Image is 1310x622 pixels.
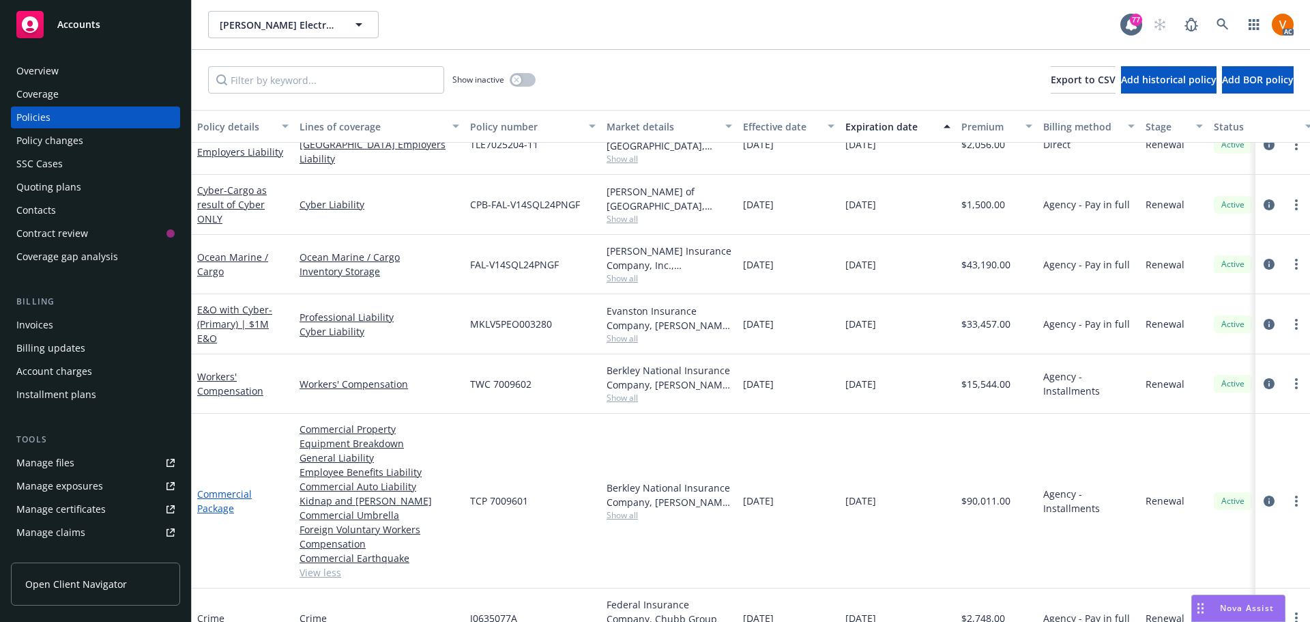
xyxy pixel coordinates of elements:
div: Lines of coverage [300,119,444,134]
button: Export to CSV [1051,66,1116,94]
span: TWC 7009602 [470,377,532,391]
a: Workers' Compensation [197,370,263,397]
a: Ocean Marine / Cargo [300,250,459,264]
span: Renewal [1146,494,1184,508]
a: circleInformation [1261,493,1277,509]
span: Active [1219,495,1247,507]
span: Accounts [57,19,100,30]
div: Billing [11,295,180,309]
a: Commercial Property [300,422,459,436]
div: Account charges [16,361,92,382]
a: Search [1209,11,1236,38]
button: Add BOR policy [1222,66,1294,94]
span: MKLV5PEO003280 [470,317,552,331]
a: Manage certificates [11,498,180,520]
div: Policy number [470,119,581,134]
span: Active [1219,199,1247,211]
div: Policy changes [16,130,83,152]
span: TCP 7009601 [470,494,528,508]
div: Drag to move [1192,595,1209,621]
a: circleInformation [1261,137,1277,153]
div: [PERSON_NAME] Insurance Company, Inc., [PERSON_NAME] Group, [PERSON_NAME] Cargo [607,244,732,272]
span: [DATE] [845,197,876,212]
span: Export to CSV [1051,73,1116,86]
span: Show all [607,272,732,284]
span: Active [1219,318,1247,330]
span: Show inactive [452,74,504,85]
div: Billing updates [16,337,85,359]
span: Add historical policy [1121,73,1217,86]
a: Workers' Compensation [300,377,459,391]
span: - Cargo as result of Cyber ONLY [197,184,267,225]
div: Contacts [16,199,56,221]
span: [DATE] [845,317,876,331]
div: Manage BORs [16,545,81,567]
span: $1,500.00 [961,197,1005,212]
img: photo [1272,14,1294,36]
span: TLE7025204-11 [470,137,538,152]
a: Accounts [11,5,180,44]
span: Agency - Pay in full [1043,197,1130,212]
button: Policy details [192,110,294,143]
button: Effective date [738,110,840,143]
a: Ocean Marine / Cargo [197,251,268,278]
div: Contract review [16,223,88,244]
div: Berkley National Insurance Company, [PERSON_NAME] Corporation [607,363,732,392]
a: circleInformation [1261,197,1277,213]
span: - (Primary) | $1M E&O [197,303,272,345]
a: Commercial Package [197,487,252,515]
span: Renewal [1146,197,1184,212]
a: Kidnap and [PERSON_NAME] [300,494,459,508]
a: more [1288,493,1305,509]
div: Evanston Insurance Company, [PERSON_NAME] Insurance, CRC Group [607,304,732,333]
span: Show all [607,213,732,225]
a: more [1288,316,1305,333]
a: Contract review [11,223,180,244]
button: Market details [601,110,738,143]
span: CPB-FAL-V14SQL24PNGF [470,197,580,212]
span: Renewal [1146,137,1184,152]
span: Renewal [1146,317,1184,331]
a: circleInformation [1261,376,1277,392]
button: Premium [956,110,1038,143]
a: Overview [11,60,180,82]
a: Professional Liability [300,310,459,324]
div: Billing method [1043,119,1120,134]
div: Effective date [743,119,819,134]
a: Manage exposures [11,475,180,497]
a: more [1288,137,1305,153]
a: Manage BORs [11,545,180,567]
a: Switch app [1240,11,1268,38]
a: Invoices [11,314,180,336]
div: Policy details [197,119,274,134]
a: Coverage [11,83,180,105]
span: [PERSON_NAME] Electronics, Inc. [220,18,338,32]
a: Cyber [197,184,267,225]
a: more [1288,256,1305,272]
a: Foreign Voluntary Workers Compensation [300,522,459,551]
div: Market details [607,119,717,134]
a: Cyber Liability [300,324,459,339]
a: Employee Benefits Liability [300,465,459,479]
a: Cyber Liability [300,197,459,212]
div: Manage exposures [16,475,103,497]
button: Lines of coverage [294,110,465,143]
span: Show all [607,333,732,344]
div: Policies [16,107,50,128]
a: Manage files [11,452,180,474]
div: [PERSON_NAME] of [GEOGRAPHIC_DATA], [PERSON_NAME] Cargo [607,184,732,213]
a: Inventory Storage [300,264,459,279]
span: - UK Employers Liability [197,131,287,158]
button: Add historical policy [1121,66,1217,94]
span: [DATE] [743,317,774,331]
span: Agency - Installments [1043,487,1135,515]
span: $90,011.00 [961,494,1010,508]
span: Show all [607,392,732,404]
a: Policy changes [11,130,180,152]
a: circleInformation [1261,256,1277,272]
span: Show all [607,153,732,165]
span: [DATE] [845,377,876,391]
div: Expiration date [845,119,935,134]
div: Premium [961,119,1017,134]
